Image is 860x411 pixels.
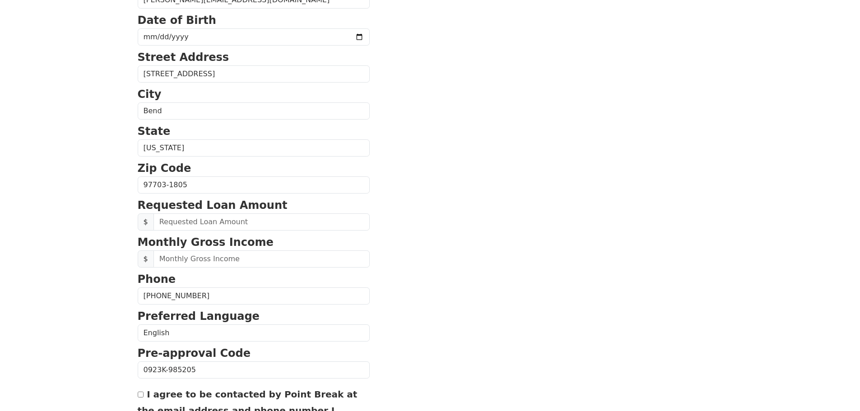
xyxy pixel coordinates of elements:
[138,234,370,250] p: Monthly Gross Income
[138,199,288,212] strong: Requested Loan Amount
[138,287,370,305] input: Phone
[153,250,370,268] input: Monthly Gross Income
[138,176,370,194] input: Zip Code
[138,102,370,120] input: City
[138,162,191,175] strong: Zip Code
[138,14,216,27] strong: Date of Birth
[153,213,370,231] input: Requested Loan Amount
[138,65,370,83] input: Street Address
[138,273,176,286] strong: Phone
[138,213,154,231] span: $
[138,310,260,323] strong: Preferred Language
[138,51,229,64] strong: Street Address
[138,88,162,101] strong: City
[138,125,171,138] strong: State
[138,347,251,360] strong: Pre-approval Code
[138,361,370,379] input: Pre-approval Code
[138,250,154,268] span: $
